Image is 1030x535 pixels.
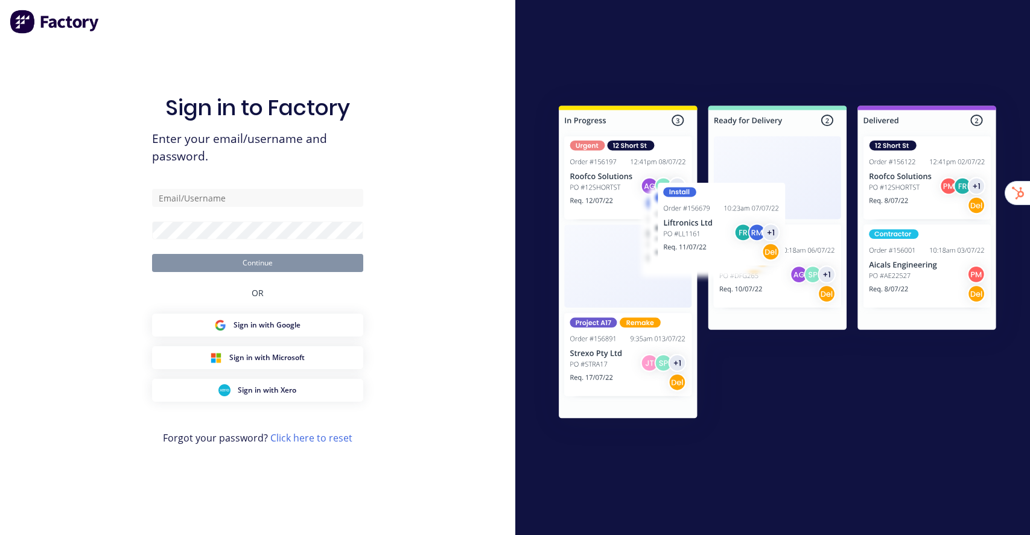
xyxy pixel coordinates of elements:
input: Email/Username [152,189,363,207]
span: Forgot your password? [163,431,352,445]
button: Google Sign inSign in with Google [152,314,363,337]
img: Factory [10,10,100,34]
span: Sign in with Xero [238,385,296,396]
div: OR [252,272,264,314]
button: Continue [152,254,363,272]
img: Xero Sign in [218,384,230,396]
span: Enter your email/username and password. [152,130,363,165]
img: Microsoft Sign in [210,352,222,364]
img: Sign in [532,81,1023,447]
h1: Sign in to Factory [165,95,350,121]
span: Sign in with Microsoft [229,352,305,363]
span: Sign in with Google [234,320,300,331]
img: Google Sign in [214,319,226,331]
a: Click here to reset [270,431,352,445]
button: Microsoft Sign inSign in with Microsoft [152,346,363,369]
button: Xero Sign inSign in with Xero [152,379,363,402]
